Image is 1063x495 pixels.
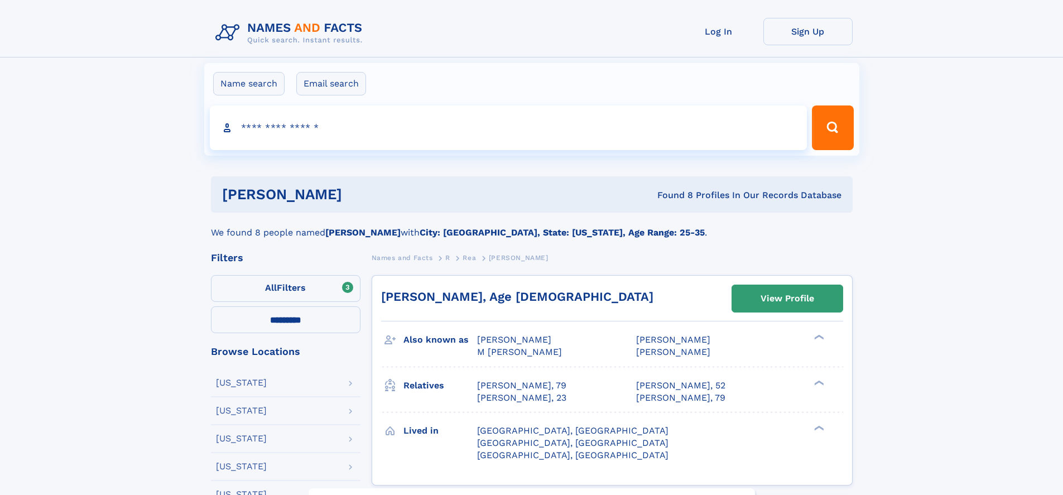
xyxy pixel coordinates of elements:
h3: Lived in [403,421,477,440]
span: [GEOGRAPHIC_DATA], [GEOGRAPHIC_DATA] [477,438,668,448]
a: Names and Facts [372,251,433,265]
div: ❯ [811,334,825,341]
span: All [265,282,277,293]
div: [US_STATE] [216,462,267,471]
h3: Also known as [403,330,477,349]
a: R [445,251,450,265]
div: Browse Locations [211,347,360,357]
div: View Profile [761,286,814,311]
a: [PERSON_NAME], Age [DEMOGRAPHIC_DATA] [381,290,653,304]
span: [GEOGRAPHIC_DATA], [GEOGRAPHIC_DATA] [477,450,668,460]
div: [US_STATE] [216,406,267,415]
div: Filters [211,253,360,263]
div: ❯ [811,424,825,431]
h3: Relatives [403,376,477,395]
div: Found 8 Profiles In Our Records Database [499,189,841,201]
div: ❯ [811,379,825,386]
span: [PERSON_NAME] [489,254,549,262]
label: Email search [296,72,366,95]
img: Logo Names and Facts [211,18,372,48]
a: [PERSON_NAME], 23 [477,392,566,404]
a: [PERSON_NAME], 52 [636,379,725,392]
span: [PERSON_NAME] [477,334,551,345]
h1: [PERSON_NAME] [222,188,500,201]
b: City: [GEOGRAPHIC_DATA], State: [US_STATE], Age Range: 25-35 [420,227,705,238]
div: [US_STATE] [216,434,267,443]
span: M [PERSON_NAME] [477,347,562,357]
a: Sign Up [763,18,853,45]
a: Rea [463,251,476,265]
span: [GEOGRAPHIC_DATA], [GEOGRAPHIC_DATA] [477,425,668,436]
a: [PERSON_NAME], 79 [636,392,725,404]
b: [PERSON_NAME] [325,227,401,238]
div: [US_STATE] [216,378,267,387]
input: search input [210,105,807,150]
div: We found 8 people named with . [211,213,853,239]
button: Search Button [812,105,853,150]
span: Rea [463,254,476,262]
label: Name search [213,72,285,95]
span: [PERSON_NAME] [636,334,710,345]
label: Filters [211,275,360,302]
a: Log In [674,18,763,45]
a: View Profile [732,285,843,312]
span: [PERSON_NAME] [636,347,710,357]
span: R [445,254,450,262]
a: [PERSON_NAME], 79 [477,379,566,392]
